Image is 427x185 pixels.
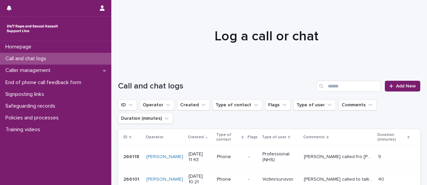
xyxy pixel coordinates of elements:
[248,154,257,160] p: -
[118,146,420,168] tr: 266118266118 [PERSON_NAME] [DATE] 11:43Phone-Professional (NHS)[PERSON_NAME] called fro [PERSON_N...
[3,44,37,50] p: Homepage
[293,100,336,110] button: Type of user
[248,134,258,141] p: Flags
[304,175,374,182] p: Bryony called to talk about her feelings about deciding whether to report her abuser or not and t...
[188,134,204,141] p: Created
[3,126,46,133] p: Training videos
[3,55,52,62] p: Call and chat logs
[118,81,314,91] h1: Call and chat logs
[212,100,262,110] button: Type of contact
[5,22,59,35] img: rhQMoQhaT3yELyF149Cw
[146,177,183,182] a: [PERSON_NAME]
[146,134,164,141] p: Operator
[3,91,50,98] p: Signposting links
[123,134,127,141] p: ID
[217,154,243,160] p: Phone
[303,134,325,141] p: Comments
[262,177,298,182] p: Victim/survivor
[3,103,61,109] p: Safeguarding records
[248,177,257,182] p: -
[118,28,415,44] h1: Log a call or chat
[118,100,137,110] button: ID
[378,153,382,160] p: 9
[177,100,210,110] button: Created
[217,177,243,182] p: Phone
[304,153,374,160] p: Emily called fro Devon Sexual Health clinic to seek information for her client who is street home...
[123,153,141,160] p: 266118
[216,131,240,144] p: Type of contact
[378,175,386,182] p: 40
[262,134,286,141] p: Type of user
[317,81,381,91] input: Search
[189,151,211,163] p: [DATE] 11:43
[3,115,64,121] p: Policies and processes
[265,100,291,110] button: Flags
[339,100,377,110] button: Comments
[377,131,405,144] p: Duration (minutes)
[396,84,416,88] span: Add New
[3,67,56,74] p: Caller management
[262,151,298,163] p: Professional (NHS)
[140,100,174,110] button: Operator
[189,174,211,185] p: [DATE] 10:21
[118,113,173,124] button: Duration (minutes)
[123,175,141,182] p: 266101
[146,154,183,160] a: [PERSON_NAME]
[3,79,87,86] p: End of phone call feedback form
[385,81,420,91] a: Add New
